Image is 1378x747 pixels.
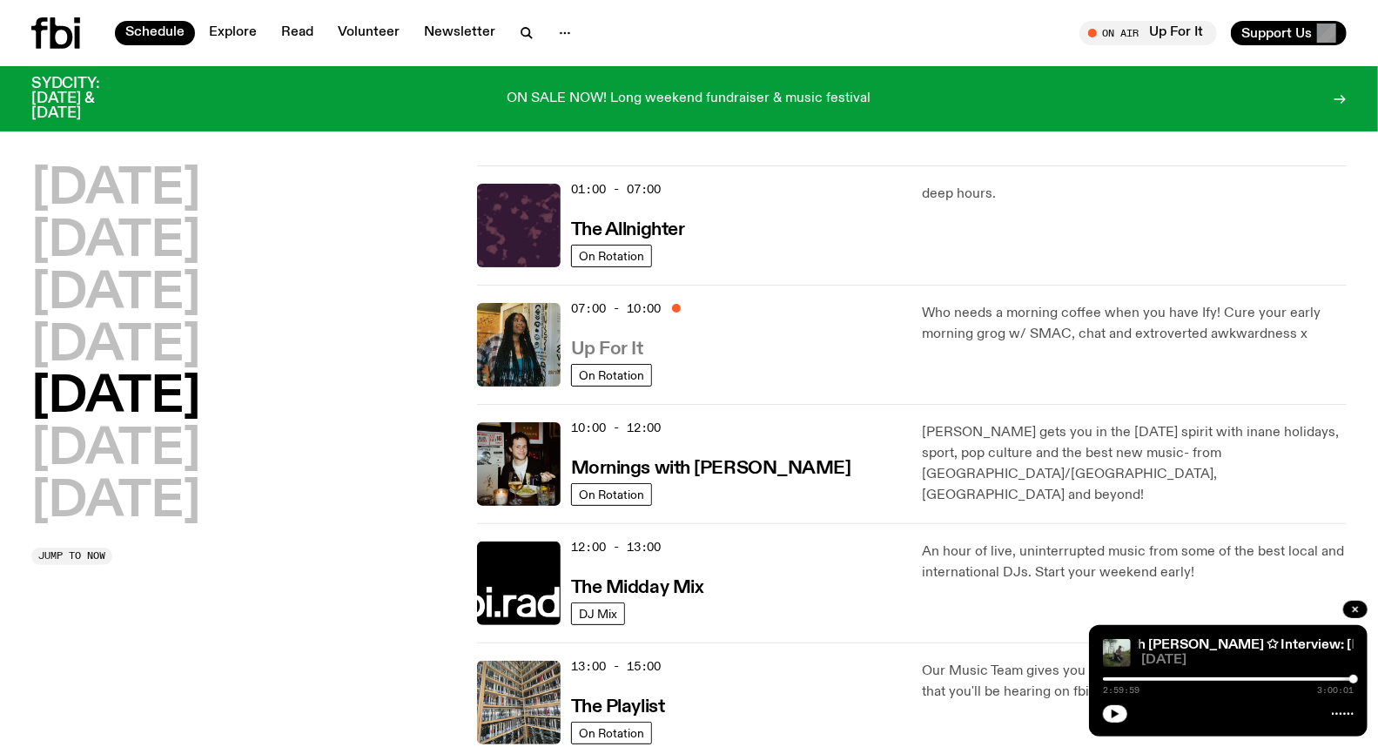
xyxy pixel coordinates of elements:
[477,661,561,744] img: A corner shot of the fbi music library
[477,422,561,506] img: Sam blankly stares at the camera, brightly lit by a camera flash wearing a hat collared shirt and...
[31,270,200,319] button: [DATE]
[31,426,200,474] button: [DATE]
[31,373,200,422] button: [DATE]
[579,488,644,501] span: On Rotation
[327,21,410,45] a: Volunteer
[571,181,662,198] span: 01:00 - 07:00
[31,77,143,121] h3: SYDCITY: [DATE] & [DATE]
[571,218,685,239] a: The Allnighter
[1241,25,1312,41] span: Support Us
[579,368,644,381] span: On Rotation
[1317,686,1354,695] span: 3:00:01
[922,542,1347,583] p: An hour of live, uninterrupted music from some of the best local and international DJs. Start you...
[38,551,105,561] span: Jump to now
[271,21,324,45] a: Read
[413,21,506,45] a: Newsletter
[31,165,200,214] button: [DATE]
[571,539,662,555] span: 12:00 - 13:00
[1079,21,1217,45] button: On AirUp For It
[571,579,704,597] h3: The Midday Mix
[922,303,1347,345] p: Who needs a morning coffee when you have Ify! Cure your early morning grog w/ SMAC, chat and extr...
[198,21,267,45] a: Explore
[1103,686,1139,695] span: 2:59:59
[571,364,652,387] a: On Rotation
[31,322,200,371] button: [DATE]
[571,722,652,744] a: On Rotation
[571,300,662,317] span: 07:00 - 10:00
[571,245,652,267] a: On Rotation
[571,658,662,675] span: 13:00 - 15:00
[571,456,851,478] a: Mornings with [PERSON_NAME]
[571,695,665,717] a: The Playlist
[922,422,1347,506] p: [PERSON_NAME] gets you in the [DATE] spirit with inane holidays, sport, pop culture and the best ...
[571,221,685,239] h3: The Allnighter
[571,340,643,359] h3: Up For It
[579,607,617,620] span: DJ Mix
[579,249,644,262] span: On Rotation
[571,460,851,478] h3: Mornings with [PERSON_NAME]
[508,91,871,107] p: ON SALE NOW! Long weekend fundraiser & music festival
[922,661,1347,703] p: Our Music Team gives you a first listen to all the best new releases that you'll be hearing on fb...
[31,218,200,266] button: [DATE]
[31,548,112,565] button: Jump to now
[571,420,662,436] span: 10:00 - 12:00
[1103,639,1131,667] img: Rich Brian sits on playground equipment pensively, feeling ethereal in a misty setting
[1231,21,1347,45] button: Support Us
[477,303,561,387] img: Ify - a Brown Skin girl with black braided twists, looking up to the side with her tongue stickin...
[571,698,665,717] h3: The Playlist
[571,575,704,597] a: The Midday Mix
[1141,654,1354,667] span: [DATE]
[31,478,200,527] button: [DATE]
[571,602,625,625] a: DJ Mix
[571,483,652,506] a: On Rotation
[922,184,1347,205] p: deep hours.
[571,337,643,359] a: Up For It
[579,726,644,739] span: On Rotation
[115,21,195,45] a: Schedule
